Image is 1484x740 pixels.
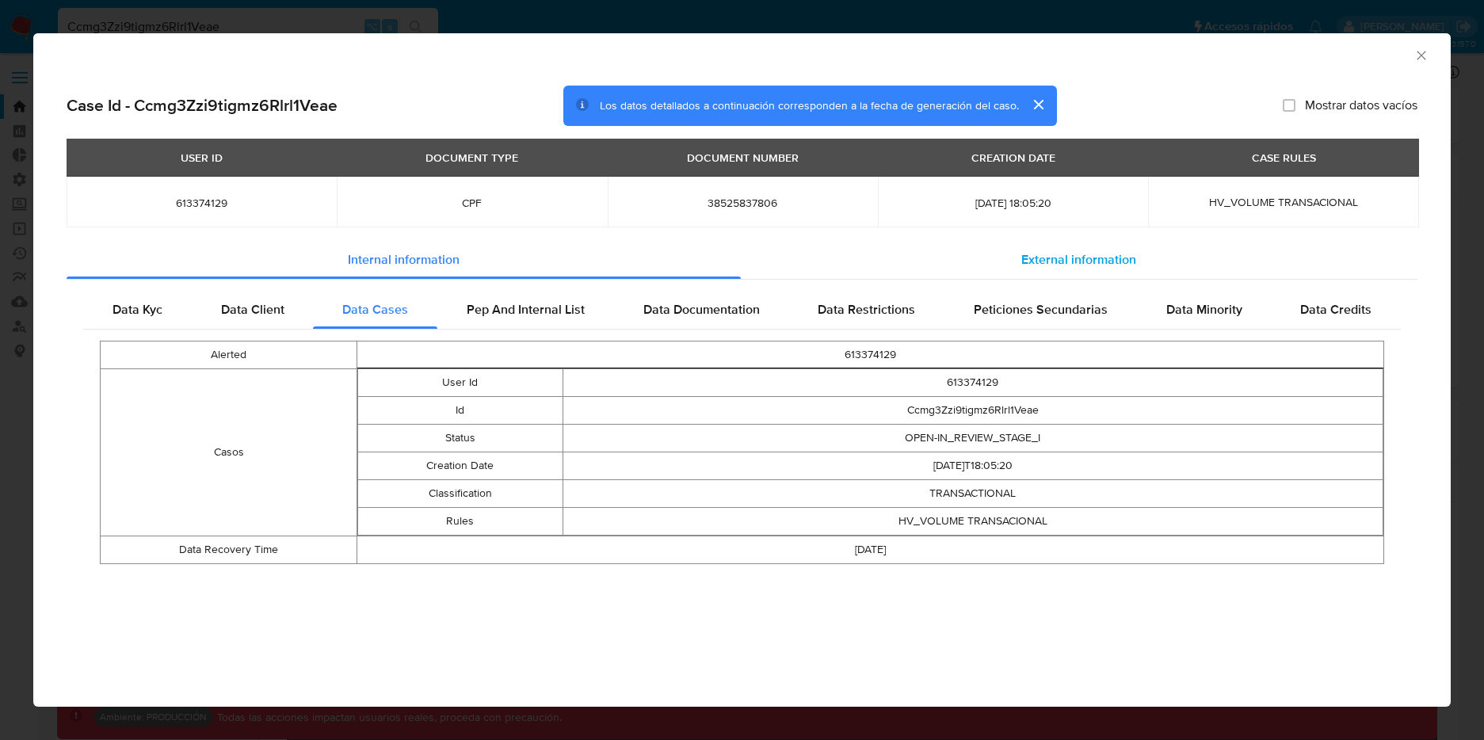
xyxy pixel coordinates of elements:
span: 38525837806 [627,196,859,210]
span: Data Client [221,300,284,319]
div: USER ID [171,144,232,171]
td: User Id [358,369,563,397]
span: Data Documentation [643,300,760,319]
div: closure-recommendation-modal [33,33,1451,707]
span: Internal information [348,250,460,269]
span: Data Credits [1300,300,1371,319]
span: CPF [356,196,588,210]
td: Data Recovery Time [101,536,357,564]
td: HV_VOLUME TRANSACIONAL [563,508,1383,536]
td: Ccmg3Zzi9tigmz6Rlrl1Veae [563,397,1383,425]
button: cerrar [1019,86,1057,124]
span: Data Restrictions [818,300,915,319]
span: External information [1021,250,1136,269]
td: [DATE] [357,536,1384,564]
span: Data Cases [342,300,408,319]
span: Los datos detallados a continuación corresponden a la fecha de generación del caso. [600,97,1019,113]
input: Mostrar datos vacíos [1283,99,1295,112]
span: Data Minority [1166,300,1242,319]
td: Id [358,397,563,425]
div: DOCUMENT NUMBER [677,144,808,171]
td: Status [358,425,563,452]
div: DOCUMENT TYPE [416,144,528,171]
span: Peticiones Secundarias [974,300,1108,319]
td: 613374129 [563,369,1383,397]
span: HV_VOLUME TRANSACIONAL [1209,194,1358,210]
td: 613374129 [357,341,1384,369]
span: Pep And Internal List [467,300,585,319]
button: Cerrar ventana [1413,48,1428,62]
span: Mostrar datos vacíos [1305,97,1417,113]
td: [DATE]T18:05:20 [563,452,1383,480]
td: Creation Date [358,452,563,480]
div: CREATION DATE [962,144,1065,171]
td: Classification [358,480,563,508]
div: Detailed info [67,241,1417,279]
td: TRANSACTIONAL [563,480,1383,508]
span: Data Kyc [113,300,162,319]
span: 613374129 [86,196,318,210]
td: Casos [101,369,357,536]
div: Detailed internal info [83,291,1401,329]
td: OPEN-IN_REVIEW_STAGE_I [563,425,1383,452]
div: CASE RULES [1242,144,1326,171]
td: Rules [358,508,563,536]
td: Alerted [101,341,357,369]
span: [DATE] 18:05:20 [897,196,1129,210]
h2: Case Id - Ccmg3Zzi9tigmz6Rlrl1Veae [67,95,338,116]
